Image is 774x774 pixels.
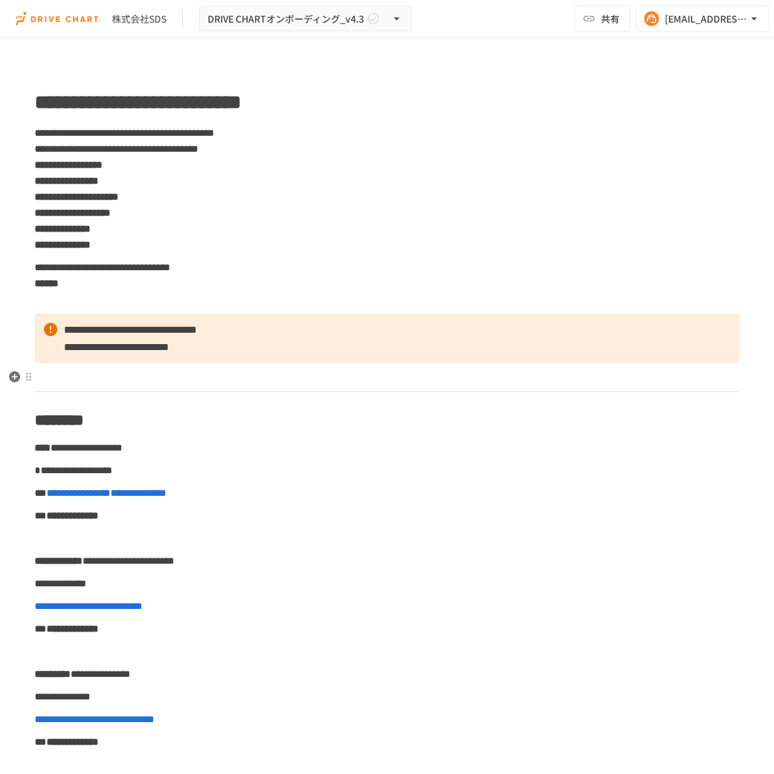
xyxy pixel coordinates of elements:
div: [EMAIL_ADDRESS][DOMAIN_NAME] [665,11,747,27]
button: 共有 [574,5,630,32]
span: 共有 [601,11,620,26]
div: 株式会社SDS [112,12,166,26]
button: [EMAIL_ADDRESS][DOMAIN_NAME] [636,5,769,32]
img: i9VDDS9JuLRLX3JIUyK59LcYp6Y9cayLPHs4hOxMB9W [16,8,101,29]
button: DRIVE CHARTオンボーディング_v4.3 [199,6,412,32]
span: DRIVE CHARTオンボーディング_v4.3 [208,11,364,27]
